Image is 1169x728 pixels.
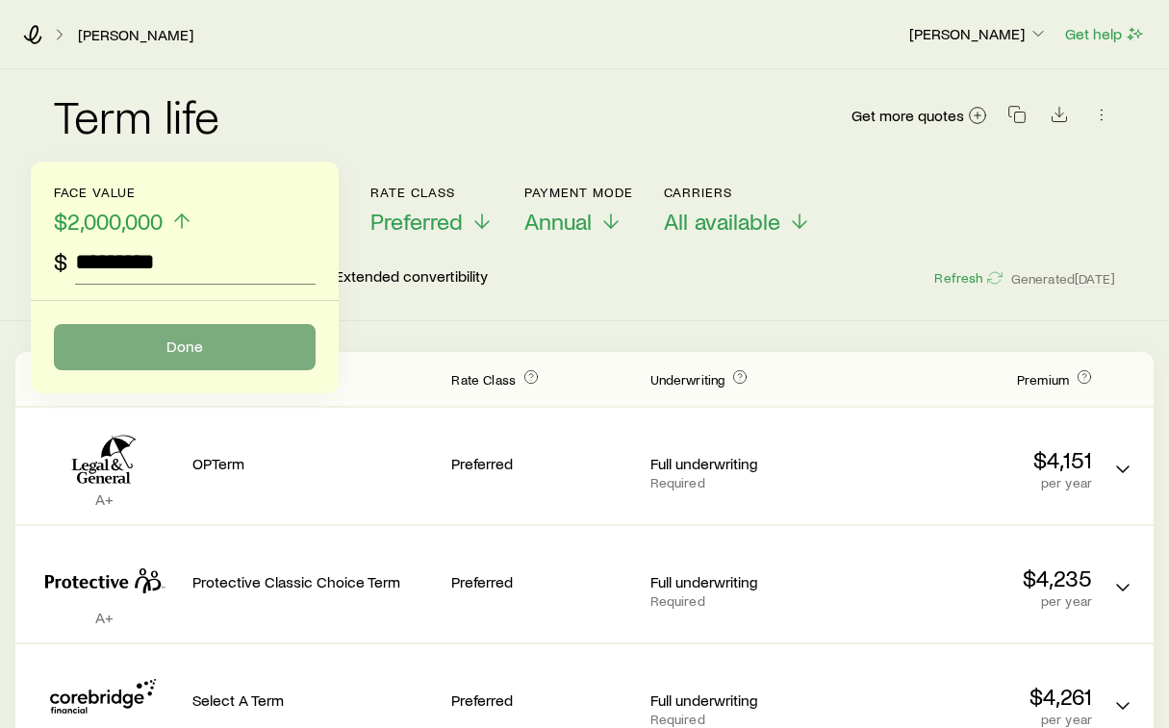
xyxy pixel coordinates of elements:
[650,371,725,388] span: Underwriting
[851,105,988,127] a: Get more quotes
[54,185,193,236] button: Face value$2,000,000
[933,269,1003,288] button: Refresh
[909,24,1048,43] p: [PERSON_NAME]
[370,185,494,236] button: Rate ClassPreferred
[664,208,780,235] span: All available
[1046,109,1073,127] a: Download CSV
[664,185,811,200] p: Carriers
[849,593,1092,609] p: per year
[31,490,177,509] p: A+
[370,185,494,200] p: Rate Class
[192,454,436,473] p: OPTerm
[908,23,1049,46] button: [PERSON_NAME]
[664,185,811,236] button: CarriersAll available
[849,475,1092,490] p: per year
[77,26,194,44] a: [PERSON_NAME]
[1017,371,1069,388] span: Premium
[524,185,633,200] p: Payment Mode
[849,565,1092,591] p: $4,235
[1064,23,1146,45] button: Get help
[849,683,1092,710] p: $4,261
[650,454,833,473] p: Full underwriting
[451,572,634,591] p: Preferred
[650,690,833,710] p: Full underwriting
[451,371,516,388] span: Rate Class
[650,572,833,591] p: Full underwriting
[451,454,634,473] p: Preferred
[851,108,964,123] span: Get more quotes
[650,593,833,609] p: Required
[335,266,488,289] p: Extended convertibility
[849,446,1092,473] p: $4,151
[1075,270,1115,288] span: [DATE]
[54,185,193,200] p: Face value
[192,572,436,591] p: Protective Classic Choice Term
[370,208,463,235] span: Preferred
[54,92,219,138] h2: Term life
[650,475,833,490] p: Required
[849,712,1092,727] p: per year
[192,690,436,710] p: Select A Term
[524,208,592,235] span: Annual
[31,608,177,627] p: A+
[54,208,163,235] span: $2,000,000
[524,185,633,236] button: Payment ModeAnnual
[650,712,833,727] p: Required
[451,690,634,710] p: Preferred
[1011,270,1115,288] span: Generated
